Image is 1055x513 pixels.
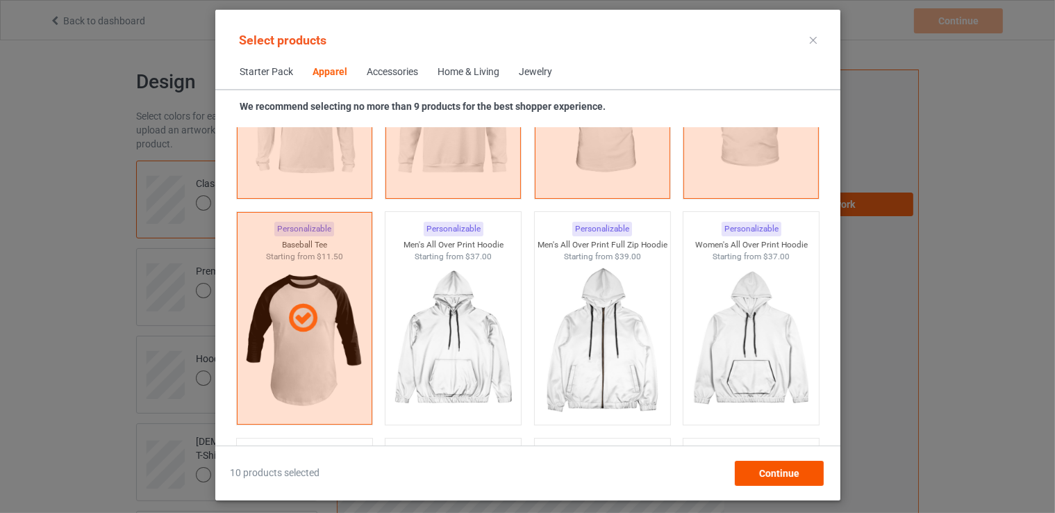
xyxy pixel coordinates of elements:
div: Women's All Over Print Hoodie [683,239,819,251]
div: Starting from [385,251,521,263]
span: $39.00 [614,252,640,261]
div: Starting from [683,251,819,263]
div: Continue [734,461,823,486]
div: Personalizable [721,222,781,236]
div: Men's All Over Print Full Zip Hoodie [534,239,670,251]
div: Apparel [313,65,347,79]
div: Men's All Over Print Hoodie [385,239,521,251]
img: regular.jpg [540,262,664,418]
div: Personalizable [572,222,632,236]
img: regular.jpg [391,262,515,418]
span: $37.00 [465,252,492,261]
div: Personalizable [423,222,483,236]
div: Starting from [534,251,670,263]
div: Accessories [367,65,418,79]
img: regular.jpg [689,262,813,418]
div: Jewelry [519,65,552,79]
strong: We recommend selecting no more than 9 products for the best shopper experience. [240,101,606,112]
span: $37.00 [763,252,790,261]
span: 10 products selected [230,466,319,480]
span: Starter Pack [230,56,303,89]
span: Continue [758,468,799,479]
div: Home & Living [438,65,499,79]
span: Select products [239,33,326,47]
